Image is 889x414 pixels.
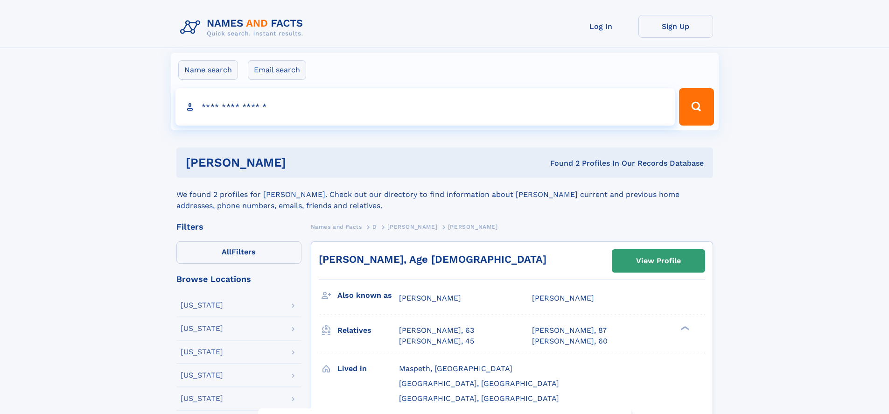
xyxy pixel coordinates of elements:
[638,15,713,38] a: Sign Up
[337,361,399,377] h3: Lived in
[176,223,301,231] div: Filters
[448,224,498,230] span: [PERSON_NAME]
[175,88,675,126] input: search input
[532,336,608,346] a: [PERSON_NAME], 60
[679,88,714,126] button: Search Button
[176,241,301,264] label: Filters
[222,247,231,256] span: All
[181,372,223,379] div: [US_STATE]
[399,379,559,388] span: [GEOGRAPHIC_DATA], [GEOGRAPHIC_DATA]
[399,294,461,302] span: [PERSON_NAME]
[176,178,713,211] div: We found 2 profiles for [PERSON_NAME]. Check out our directory to find information about [PERSON_...
[387,221,437,232] a: [PERSON_NAME]
[181,395,223,402] div: [US_STATE]
[532,294,594,302] span: [PERSON_NAME]
[311,221,362,232] a: Names and Facts
[399,325,474,336] a: [PERSON_NAME], 63
[181,348,223,356] div: [US_STATE]
[181,302,223,309] div: [US_STATE]
[387,224,437,230] span: [PERSON_NAME]
[372,221,377,232] a: D
[679,325,690,331] div: ❯
[186,157,418,168] h1: [PERSON_NAME]
[178,60,238,80] label: Name search
[337,323,399,338] h3: Relatives
[636,250,681,272] div: View Profile
[418,158,704,168] div: Found 2 Profiles In Our Records Database
[564,15,638,38] a: Log In
[176,15,311,40] img: Logo Names and Facts
[176,275,301,283] div: Browse Locations
[399,336,474,346] a: [PERSON_NAME], 45
[181,325,223,332] div: [US_STATE]
[372,224,377,230] span: D
[399,394,559,403] span: [GEOGRAPHIC_DATA], [GEOGRAPHIC_DATA]
[612,250,705,272] a: View Profile
[399,364,512,373] span: Maspeth, [GEOGRAPHIC_DATA]
[532,325,607,336] a: [PERSON_NAME], 87
[337,288,399,303] h3: Also known as
[319,253,546,265] a: [PERSON_NAME], Age [DEMOGRAPHIC_DATA]
[248,60,306,80] label: Email search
